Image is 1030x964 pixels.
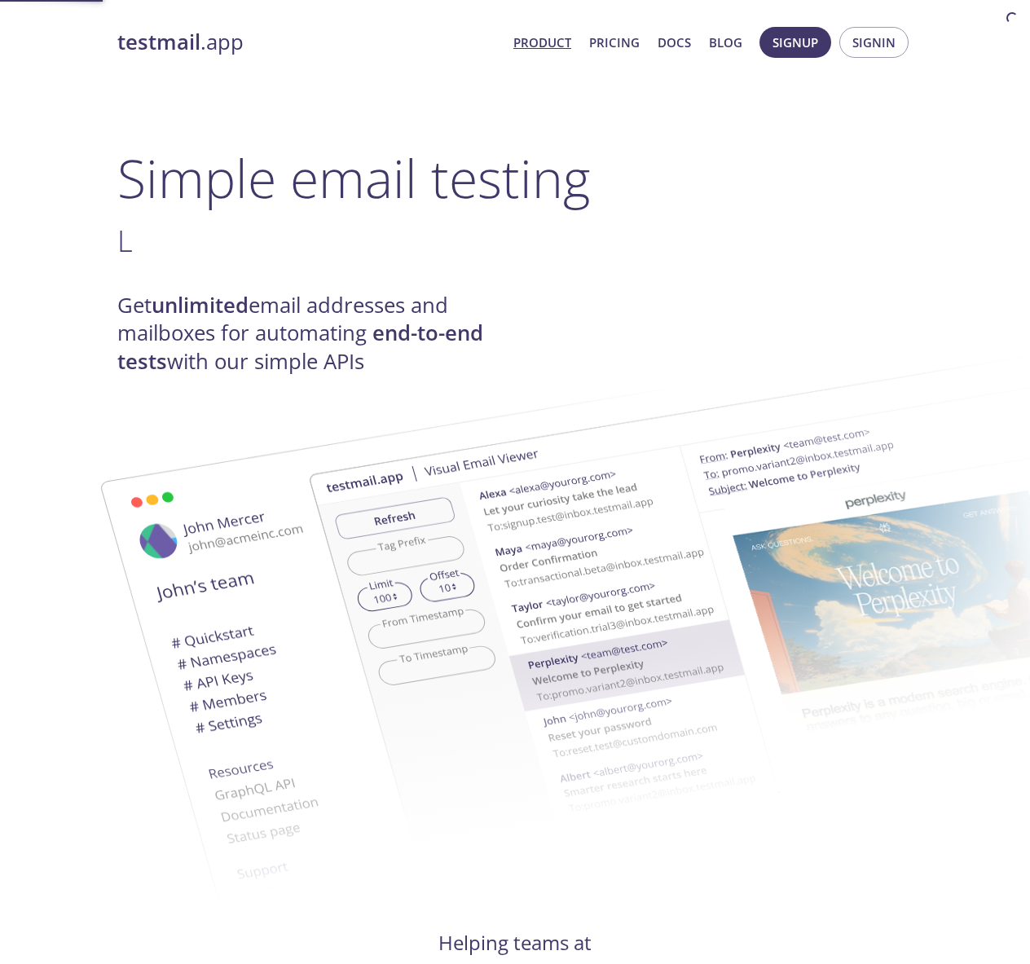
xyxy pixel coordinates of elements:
h4: Get email addresses and mailboxes for automating with our simple APIs [117,292,515,376]
a: Product [513,32,571,53]
h4: Helping teams at [117,930,913,956]
strong: end-to-end tests [117,319,483,375]
a: testmail.app [117,29,500,56]
a: Pricing [589,32,640,53]
span: Signin [852,32,896,53]
img: testmail-email-viewer [39,377,919,929]
h1: Simple email testing [117,147,913,209]
strong: unlimited [152,291,249,319]
button: Signin [839,27,909,58]
strong: testmail [117,28,200,56]
button: Signup [759,27,831,58]
a: Docs [658,32,691,53]
span: Signup [772,32,818,53]
span: L [117,220,133,261]
a: Blog [709,32,742,53]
